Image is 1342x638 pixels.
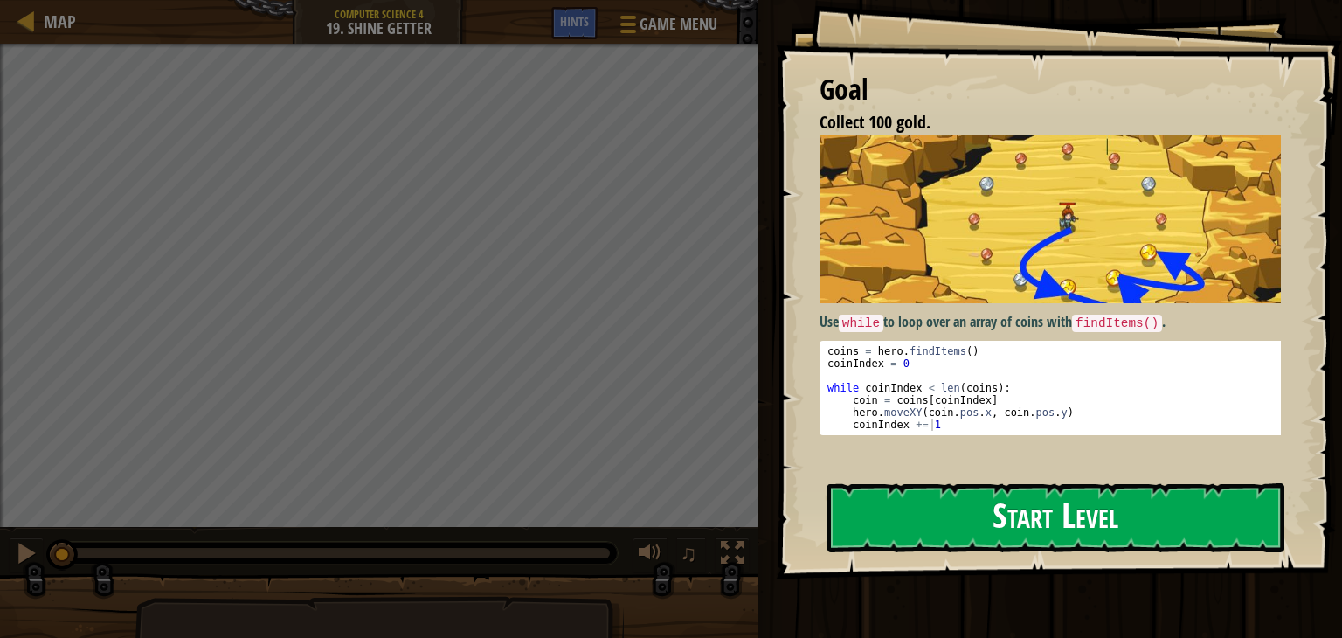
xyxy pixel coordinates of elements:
[1072,315,1162,332] code: findItems()
[35,10,76,33] a: Map
[820,110,930,134] span: Collect 100 gold.
[606,7,728,48] button: Game Menu
[676,537,706,573] button: ♫
[633,537,668,573] button: Adjust volume
[9,537,44,573] button: Ctrl + P: Pause
[820,70,1281,110] div: Goal
[820,312,1294,333] p: Use to loop over an array of coins with .
[820,135,1294,303] img: Shine getter
[839,315,883,332] code: while
[715,537,750,573] button: Toggle fullscreen
[798,110,1276,135] li: Collect 100 gold.
[680,540,697,566] span: ♫
[827,483,1284,552] button: Start Level
[44,10,76,33] span: Map
[560,13,589,30] span: Hints
[640,13,717,36] span: Game Menu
